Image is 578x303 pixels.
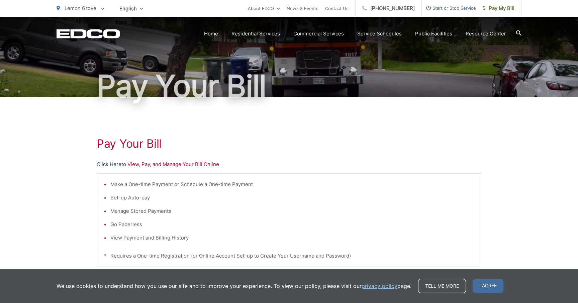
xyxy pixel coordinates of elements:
[57,29,120,38] a: EDCD logo. Return to the homepage.
[483,4,514,12] span: Pay My Bill
[110,207,474,215] li: Manage Stored Payments
[362,282,397,290] a: privacy policy
[473,279,503,293] span: I agree
[110,234,474,242] li: View Payment and Billing History
[110,220,474,229] li: Go Paperless
[65,5,96,11] span: Lemon Grove
[110,180,474,188] li: Make a One-time Payment or Schedule a One-time Payment
[114,3,148,14] span: English
[418,279,466,293] a: Tell me more
[57,282,411,290] p: We use cookies to understand how you use our site and to improve your experience. To view our pol...
[293,30,344,38] a: Commercial Services
[415,30,452,38] a: Public Facilities
[110,194,474,202] li: Set-up Auto-pay
[204,30,218,38] a: Home
[97,160,121,168] a: Click Here
[231,30,280,38] a: Residential Services
[248,4,280,12] a: About EDCO
[466,30,506,38] a: Resource Center
[57,69,521,103] h1: Pay Your Bill
[97,160,481,168] p: to View, Pay, and Manage Your Bill Online
[325,4,349,12] a: Contact Us
[357,30,402,38] a: Service Schedules
[287,4,318,12] a: News & Events
[104,252,474,260] p: * Requires a One-time Registration (or Online Account Set-up to Create Your Username and Password)
[97,137,481,150] h1: Pay Your Bill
